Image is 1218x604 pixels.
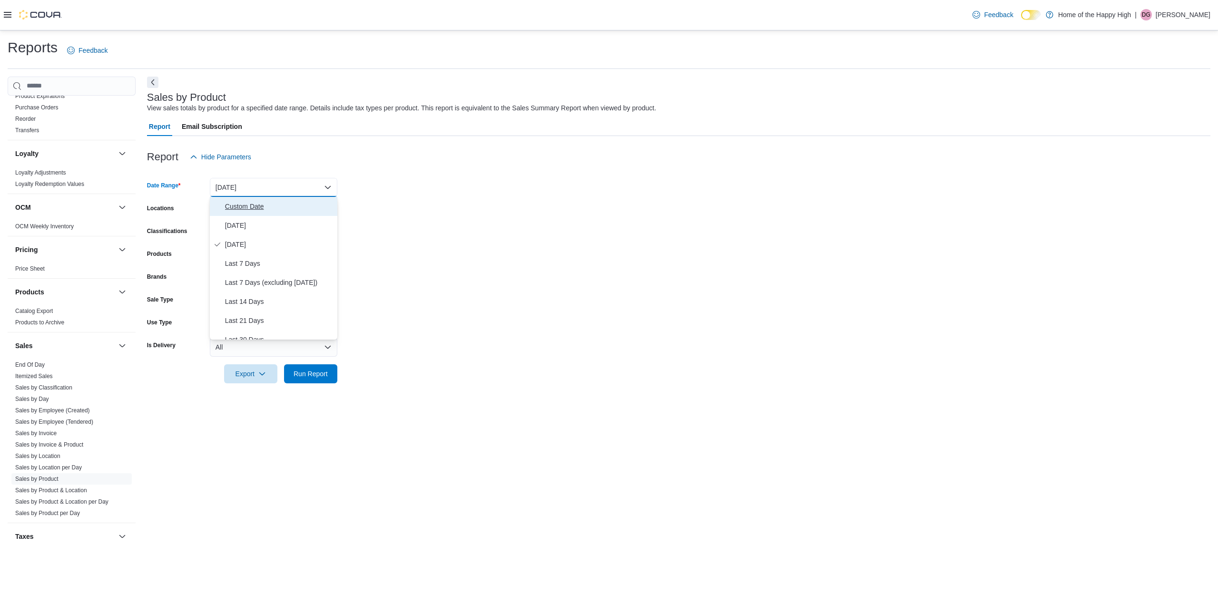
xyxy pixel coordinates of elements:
h3: Report [147,151,178,163]
span: Run Report [294,369,328,379]
button: Export [224,364,277,383]
button: All [210,338,337,357]
h3: Pricing [15,245,38,254]
span: Product Expirations [15,92,65,100]
label: Date Range [147,182,181,189]
button: Run Report [284,364,337,383]
a: Sales by Product [15,476,59,482]
span: Feedback [984,10,1013,19]
a: OCM Weekly Inventory [15,223,74,230]
span: Last 30 Days [225,334,334,345]
h3: Taxes [15,532,34,541]
span: Custom Date [225,201,334,212]
span: Email Subscription [182,117,242,136]
div: OCM [8,221,136,236]
label: Is Delivery [147,341,176,349]
span: Sales by Location per Day [15,464,82,471]
button: Pricing [15,245,115,254]
span: Price Sheet [15,265,45,273]
label: Locations [147,205,174,212]
a: Sales by Employee (Created) [15,407,90,414]
button: Products [117,286,128,298]
button: Taxes [117,531,128,542]
h3: Products [15,287,44,297]
span: Sales by Employee (Tendered) [15,418,93,426]
p: Home of the Happy High [1058,9,1131,20]
label: Sale Type [147,296,173,303]
p: [PERSON_NAME] [1156,9,1210,20]
a: Price Sheet [15,265,45,272]
span: Sales by Location [15,452,60,460]
span: [DATE] [225,239,334,250]
span: Sales by Product per Day [15,509,80,517]
a: Itemized Sales [15,373,53,380]
div: View sales totals by product for a specified date range. Details include tax types per product. T... [147,103,656,113]
div: Select listbox [210,197,337,340]
button: Pricing [117,244,128,255]
label: Classifications [147,227,187,235]
span: Loyalty Redemption Values [15,180,84,188]
button: Hide Parameters [186,147,255,166]
span: Report [149,117,170,136]
a: Sales by Invoice & Product [15,441,83,448]
span: Last 7 Days (excluding [DATE]) [225,277,334,288]
a: Sales by Day [15,396,49,402]
a: Product Expirations [15,93,65,99]
a: Feedback [63,41,111,60]
a: Reorder [15,116,36,122]
a: Loyalty Adjustments [15,169,66,176]
a: Loyalty Redemption Values [15,181,84,187]
div: Deena Gaudreau [1140,9,1152,20]
span: Sales by Classification [15,384,72,391]
a: Transfers [15,127,39,134]
a: Purchase Orders [15,104,59,111]
h3: Sales [15,341,33,351]
a: Sales by Employee (Tendered) [15,419,93,425]
label: Products [147,250,172,258]
a: Sales by Product & Location per Day [15,498,108,505]
span: [DATE] [225,220,334,231]
label: Use Type [147,319,172,326]
a: Sales by Product per Day [15,510,80,516]
a: Sales by Invoice [15,430,57,437]
a: Feedback [969,5,1017,24]
a: Catalog Export [15,308,53,314]
button: Sales [15,341,115,351]
span: Sales by Product [15,475,59,483]
span: Reorder [15,115,36,123]
span: Sales by Product & Location per Day [15,498,108,506]
button: [DATE] [210,178,337,197]
span: Hide Parameters [201,152,251,162]
button: Loyalty [117,148,128,159]
button: Sales [117,340,128,351]
button: Taxes [15,532,115,541]
span: End Of Day [15,361,45,369]
h3: OCM [15,203,31,212]
span: Last 14 Days [225,296,334,307]
h1: Reports [8,38,58,57]
span: Sales by Day [15,395,49,403]
p: | [1135,9,1137,20]
div: Products [8,305,136,332]
div: Sales [8,359,136,523]
h3: Loyalty [15,149,39,158]
span: Catalog Export [15,307,53,315]
span: DG [1142,9,1150,20]
span: Last 7 Days [225,258,334,269]
a: End Of Day [15,361,45,368]
button: Next [147,77,158,88]
label: Brands [147,273,167,281]
div: Loyalty [8,167,136,194]
span: Itemized Sales [15,372,53,380]
button: OCM [117,202,128,213]
a: Sales by Location [15,453,60,459]
a: Products to Archive [15,319,64,326]
input: Dark Mode [1021,10,1041,20]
